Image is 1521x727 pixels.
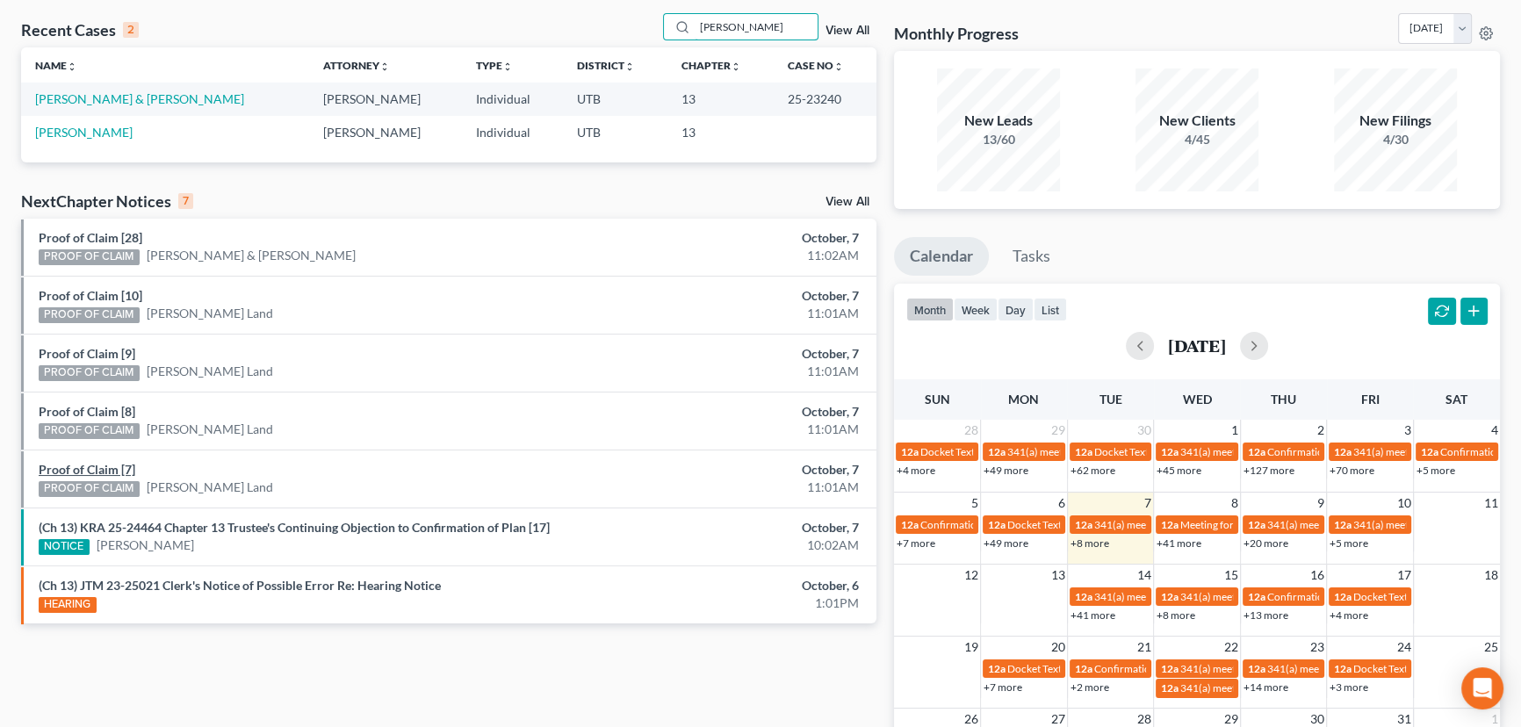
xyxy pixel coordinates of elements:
span: Meeting for [PERSON_NAME] [1180,518,1318,531]
span: 10 [1395,493,1413,514]
i: unfold_more [502,61,513,72]
div: October, 7 [597,229,859,247]
span: 12a [988,445,1006,458]
span: Confirmation hearing for [PERSON_NAME] [1267,445,1467,458]
a: Case Nounfold_more [788,59,844,72]
span: 12a [901,445,919,458]
span: 1 [1229,420,1240,441]
a: [PERSON_NAME] [35,125,133,140]
span: 8 [1229,493,1240,514]
span: 21 [1135,637,1153,658]
span: 12a [1075,662,1092,675]
td: [PERSON_NAME] [309,116,462,148]
span: 12a [1334,590,1352,603]
span: 18 [1482,565,1500,586]
a: +7 more [897,536,935,550]
span: 15 [1222,565,1240,586]
span: 12a [1161,518,1179,531]
span: 12a [988,662,1006,675]
a: +5 more [1330,536,1368,550]
span: 12a [1161,681,1179,695]
a: Tasks [997,237,1066,276]
h2: [DATE] [1168,336,1226,355]
span: 17 [1395,565,1413,586]
span: 4 [1489,420,1500,441]
a: +3 more [1330,680,1368,694]
span: 12a [1075,590,1092,603]
td: UTB [562,83,667,115]
span: 29 [1049,420,1067,441]
span: 20 [1049,637,1067,658]
span: 23 [1308,637,1326,658]
div: October, 7 [597,345,859,363]
span: 341(a) meeting for [PERSON_NAME] & [PERSON_NAME] [1180,590,1443,603]
a: [PERSON_NAME] & [PERSON_NAME] [35,91,244,106]
span: 12a [1334,662,1352,675]
a: [PERSON_NAME] Land [147,305,273,322]
i: unfold_more [67,61,77,72]
a: +62 more [1070,464,1115,477]
div: HEARING [39,597,97,613]
div: 11:01AM [597,363,859,380]
td: 13 [667,116,775,148]
div: New Leads [937,111,1060,131]
a: [PERSON_NAME] Land [147,421,273,438]
span: 12a [1161,590,1179,603]
span: Thu [1271,392,1296,407]
span: Docket Text: for [PERSON_NAME] [920,445,1078,458]
a: Chapterunfold_more [681,59,741,72]
a: +41 more [1157,536,1201,550]
span: Confirmation Hearing for [PERSON_NAME] [920,518,1121,531]
span: 12a [1161,445,1179,458]
div: 10:02AM [597,536,859,554]
span: 22 [1222,637,1240,658]
i: unfold_more [731,61,741,72]
div: 2 [123,22,139,38]
span: 25 [1482,637,1500,658]
a: +13 more [1243,608,1288,622]
button: week [954,298,998,321]
i: unfold_more [379,61,390,72]
a: +49 more [984,464,1028,477]
span: Fri [1361,392,1380,407]
span: Sun [925,392,950,407]
button: day [998,298,1034,321]
i: unfold_more [624,61,634,72]
div: PROOF OF CLAIM [39,481,140,497]
span: 5 [970,493,980,514]
a: +14 more [1243,680,1288,694]
a: +70 more [1330,464,1374,477]
div: NOTICE [39,539,90,555]
i: unfold_more [833,61,844,72]
span: Docket Text: for [PERSON_NAME] [1007,662,1164,675]
div: 11:01AM [597,479,859,496]
div: October, 7 [597,461,859,479]
a: Proof of Claim [9] [39,346,135,361]
a: +4 more [1330,608,1368,622]
div: PROOF OF CLAIM [39,249,140,265]
span: 3 [1402,420,1413,441]
span: 12a [1248,445,1265,458]
a: Proof of Claim [8] [39,404,135,419]
span: 341(a) meeting for [PERSON_NAME] [1180,662,1350,675]
div: PROOF OF CLAIM [39,365,140,381]
div: 4/30 [1334,131,1457,148]
span: 14 [1135,565,1153,586]
span: 9 [1316,493,1326,514]
span: 12a [1075,445,1092,458]
div: 1:01PM [597,594,859,612]
a: Proof of Claim [7] [39,462,135,477]
span: 24 [1395,637,1413,658]
span: 12a [901,518,919,531]
a: +127 more [1243,464,1294,477]
span: 12a [1248,518,1265,531]
div: October, 6 [597,577,859,594]
span: 12a [1161,662,1179,675]
span: 16 [1308,565,1326,586]
a: View All [825,196,869,208]
span: Confirmation hearing for [PERSON_NAME] [1094,662,1294,675]
button: month [906,298,954,321]
div: Open Intercom Messenger [1461,667,1503,709]
h3: Monthly Progress [894,23,1019,44]
a: +45 more [1157,464,1201,477]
